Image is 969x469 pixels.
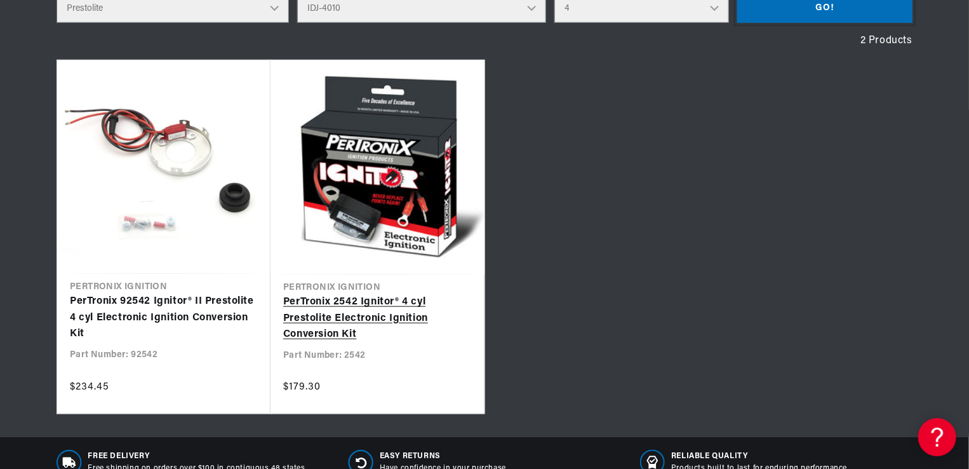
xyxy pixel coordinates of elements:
[380,451,508,462] span: Easy Returns
[88,451,307,462] span: Free Delivery
[283,294,472,343] a: PerTronix 2542 Ignitor® 4 cyl Prestolite Electronic Ignition Conversion Kit
[57,33,912,50] div: 2 Products
[671,451,847,462] span: RELIABLE QUALITY
[70,294,258,343] a: PerTronix 92542 Ignitor® II Prestolite 4 cyl Electronic Ignition Conversion Kit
